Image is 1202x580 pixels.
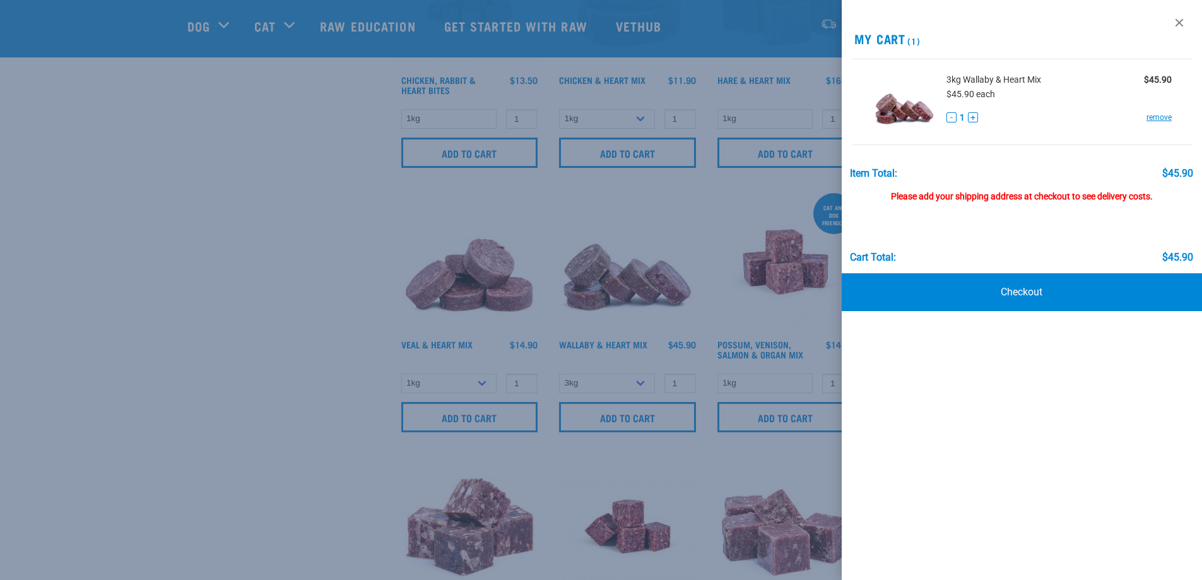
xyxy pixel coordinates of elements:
div: Cart total: [850,252,896,263]
span: (1) [905,38,920,43]
button: + [968,112,978,122]
span: $45.90 each [946,89,995,99]
div: Item Total: [850,168,897,179]
button: - [946,112,957,122]
span: 1 [960,111,965,124]
div: $45.90 [1162,252,1193,263]
span: 3kg Wallaby & Heart Mix [946,73,1041,86]
strong: $45.90 [1144,74,1172,85]
div: Please add your shipping address at checkout to see delivery costs. [850,179,1193,202]
div: $45.90 [1162,168,1193,179]
img: Wallaby & Heart Mix [872,69,937,134]
a: remove [1146,112,1172,123]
